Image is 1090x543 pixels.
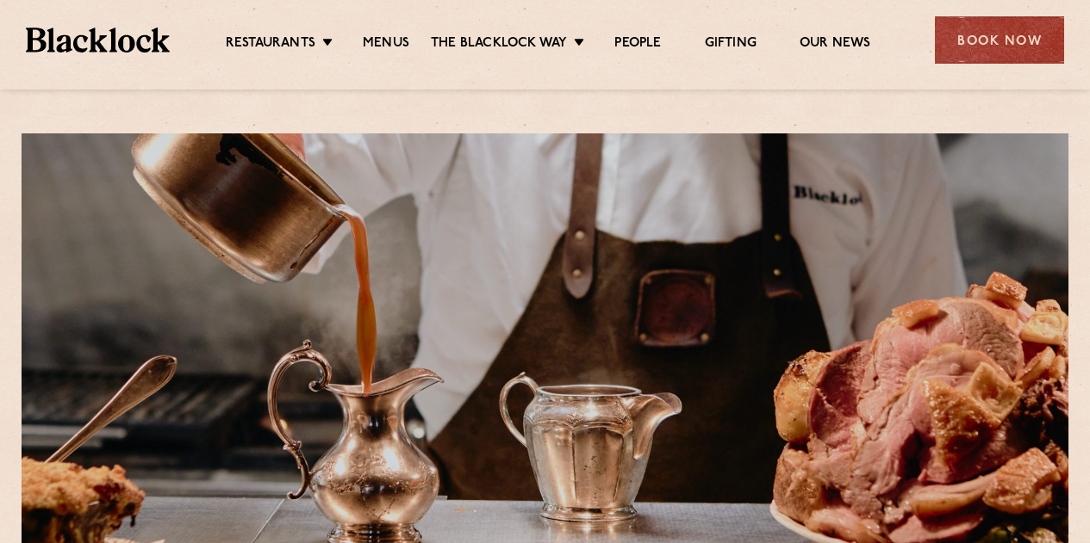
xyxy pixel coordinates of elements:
a: Restaurants [226,35,315,54]
a: Menus [363,35,409,54]
a: The Blacklock Way [431,35,567,54]
a: People [614,35,661,54]
img: BL_Textured_Logo-footer-cropped.svg [26,28,170,52]
a: Gifting [705,35,757,54]
div: Book Now [935,16,1064,64]
a: Our News [800,35,871,54]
